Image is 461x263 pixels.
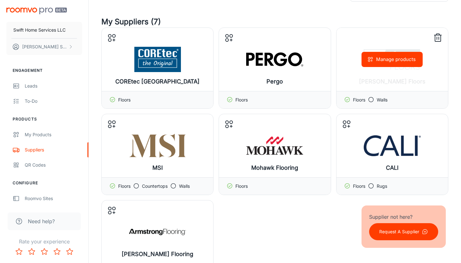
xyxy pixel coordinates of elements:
div: QR Codes [25,162,82,168]
p: [PERSON_NAME] Swift [22,43,67,50]
button: Rate 4 star [51,245,63,258]
p: Countertops [142,183,168,190]
button: Rate 2 star [25,245,38,258]
p: Walls [179,183,190,190]
p: Floors [235,183,248,190]
button: Swift Home Services LLC [6,22,82,38]
div: To-do [25,98,82,105]
p: Floors [235,96,248,103]
p: Floors [118,96,131,103]
div: Leads [25,83,82,89]
button: Rate 3 star [38,245,51,258]
div: Roomvo Sites [25,195,82,202]
button: Rate 1 star [13,245,25,258]
p: Floors [353,96,365,103]
span: Need help? [28,217,55,225]
p: Supplier not here? [369,213,438,221]
img: Roomvo PRO Beta [6,8,67,14]
div: My Products [25,131,82,138]
p: Rugs [377,183,387,190]
button: Rate 5 star [63,245,76,258]
button: Request A Supplier [369,223,438,240]
p: Walls [377,96,387,103]
h4: My Suppliers (7) [101,16,448,28]
p: Swift Home Services LLC [13,27,66,34]
button: [PERSON_NAME] Swift [6,39,82,55]
button: Manage products [362,52,423,67]
p: Rate your experience [5,238,83,245]
p: Request A Supplier [379,228,419,235]
p: Floors [118,183,131,190]
div: Suppliers [25,146,82,153]
p: Floors [353,183,365,190]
